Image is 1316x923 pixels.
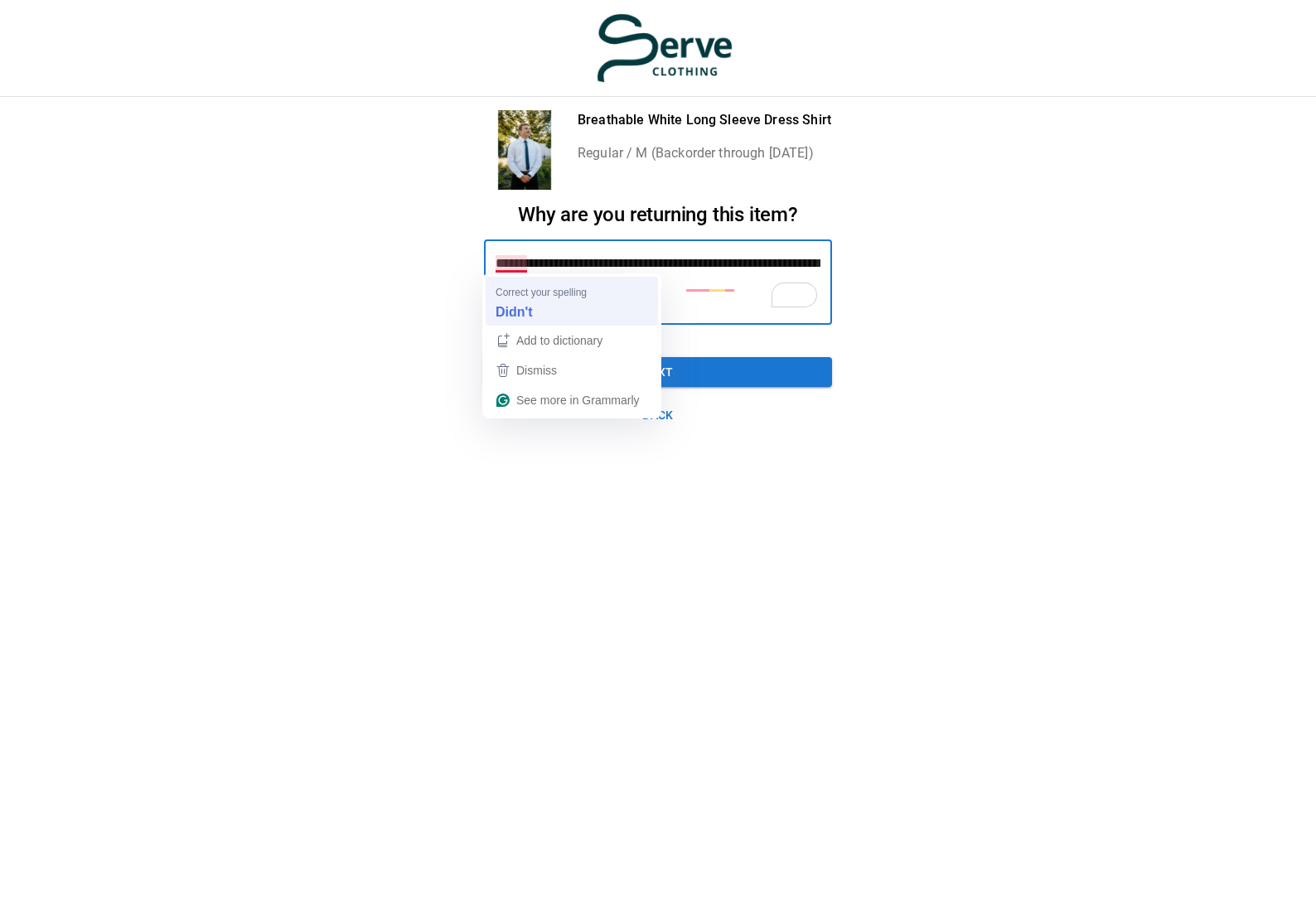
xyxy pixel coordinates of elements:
h2: Why are you returning this item? [484,203,832,227]
textarea: To enrich screen reader interactions, please activate Accessibility in Grammarly extension settings [496,254,820,311]
div: Breathable White Long Sleeve Dress Shirt - Serve Clothing [485,110,564,190]
img: serve-clothing.myshopify.com-3331c13f-55ad-48ba-bef5-e23db2fa8125 [596,12,733,84]
p: Regular / M (Backorder through [DATE]) [578,143,831,163]
p: Breathable White Long Sleeve Dress Shirt [578,110,831,130]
